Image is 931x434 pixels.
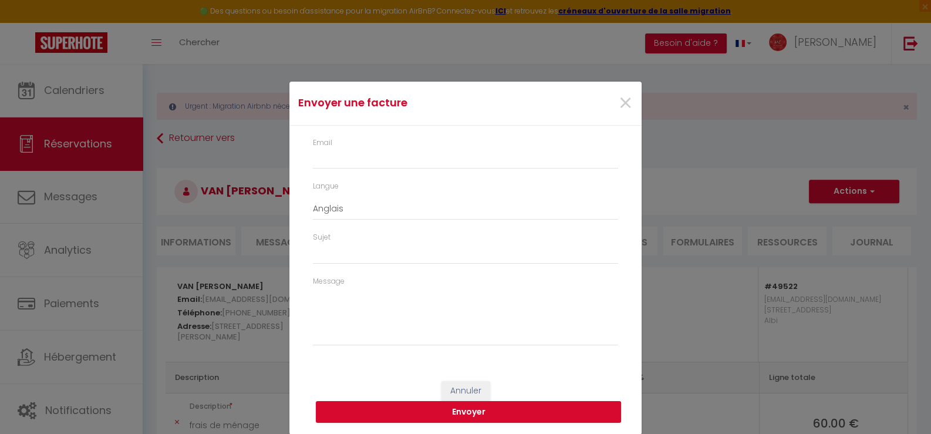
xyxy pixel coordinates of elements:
button: Ouvrir le widget de chat LiveChat [9,5,45,40]
button: Close [618,91,633,116]
iframe: Chat [881,381,922,425]
button: Envoyer [316,401,621,423]
button: Annuler [441,381,490,401]
label: Sujet [313,232,330,243]
label: Langue [313,181,339,192]
span: × [618,86,633,121]
label: Message [313,276,345,287]
label: Email [313,137,332,149]
h4: Envoyer une facture [298,95,516,111]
